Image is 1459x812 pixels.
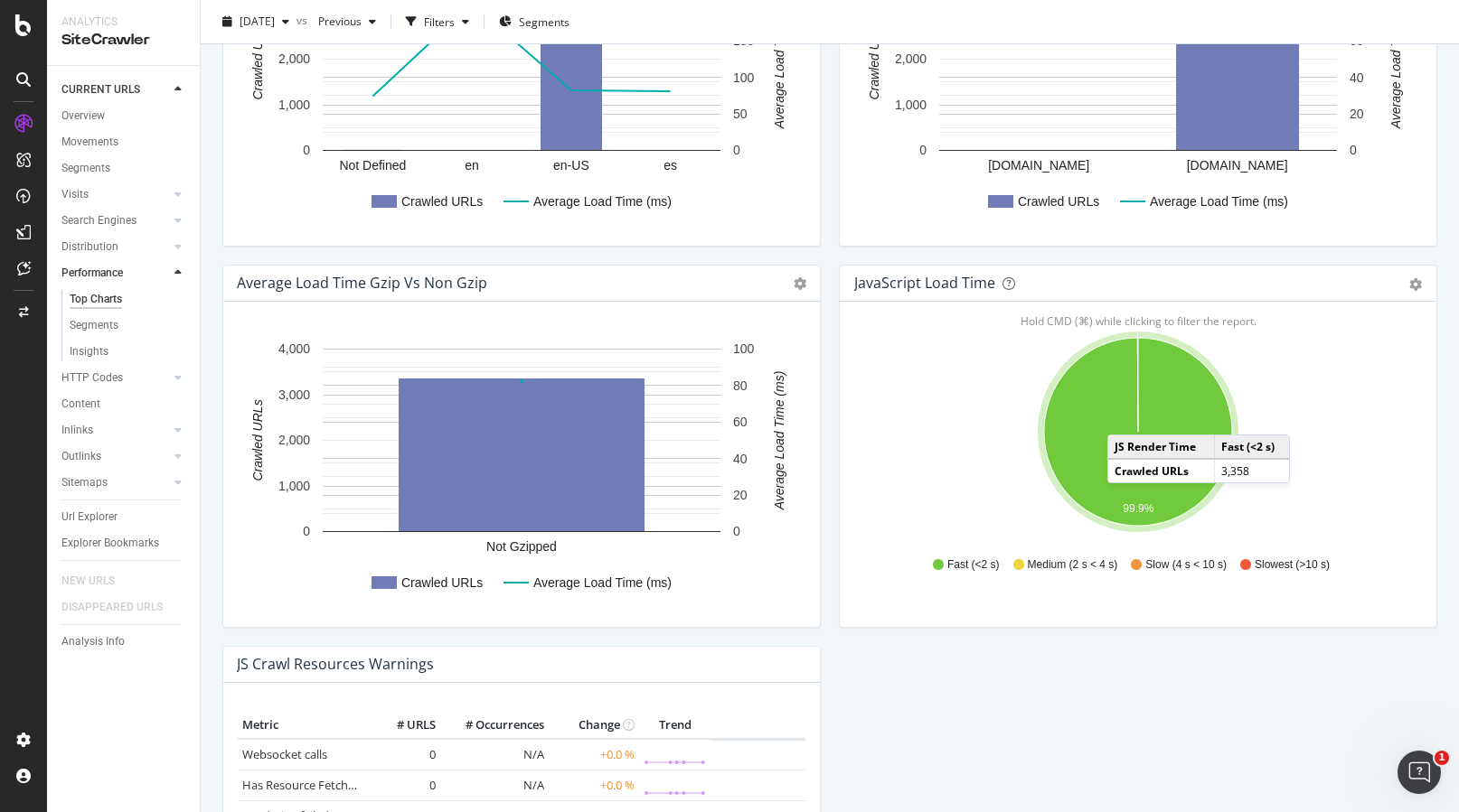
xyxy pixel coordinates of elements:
td: Crawled URLs [1108,459,1214,482]
h4: JS Crawl Resources Warnings [237,652,434,677]
text: Crawled URLs [1018,194,1099,209]
button: Segments [492,7,577,36]
div: Segments [70,316,118,335]
div: Top Charts [70,290,122,309]
div: Insights [70,342,108,361]
div: JavaScript Load Time [854,274,995,292]
a: Distribution [61,238,169,257]
text: 1,000 [278,479,310,493]
a: Top Charts [70,290,187,309]
svg: A chart. [854,331,1422,540]
td: Fast (<2 s) [1214,435,1289,459]
td: +0.0 % [549,770,639,800]
a: Websocket calls [242,746,327,762]
text: Average Load Time (ms) [1150,194,1288,209]
text: 20 [733,488,748,502]
a: Visits [61,185,169,204]
text: Crawled URLs [250,18,265,99]
text: 0 [303,143,310,157]
a: Outlinks [61,447,169,466]
text: [DOMAIN_NAME] [988,158,1089,173]
text: 4,000 [278,341,310,356]
div: Movements [61,133,118,152]
a: Url Explorer [61,508,187,527]
div: Explorer Bookmarks [61,534,159,553]
text: 2,000 [278,51,310,66]
div: Performance [61,264,123,283]
a: Performance [61,264,169,283]
a: Insights [70,342,187,361]
text: 50 [733,107,748,121]
a: Content [61,395,187,414]
div: Overview [61,107,105,126]
text: 40 [733,452,748,466]
div: Analytics [61,14,185,30]
text: 1,000 [895,98,927,112]
text: Average Load Time (ms) [533,575,672,590]
div: Analysis Info [61,632,125,651]
text: 0 [919,143,927,157]
a: HTTP Codes [61,369,169,387]
a: Explorer Bookmarks [61,534,187,553]
th: # URLS [368,712,440,739]
text: 80 [733,378,748,393]
span: Segments [519,14,569,29]
span: Previous [311,14,362,29]
text: 40 [1350,70,1364,85]
span: Medium (2 s < 4 s) [1028,557,1118,573]
div: Search Engines [61,211,136,230]
a: Segments [70,316,187,335]
text: Average Load Time (ms) [772,371,786,511]
div: Visits [61,185,89,204]
text: 99.9% [1123,502,1153,515]
text: 100 [733,70,755,85]
a: Inlinks [61,421,169,440]
text: Not Gzipped [486,539,557,554]
div: SiteCrawler [61,30,185,51]
td: 3,358 [1214,459,1289,482]
a: DISAPPEARED URLS [61,598,181,617]
text: 1,000 [278,98,310,112]
text: 0 [1350,143,1357,157]
div: DISAPPEARED URLS [61,598,163,617]
text: Crawled URLs [250,399,265,481]
a: NEW URLS [61,572,133,591]
div: Content [61,395,100,414]
div: Distribution [61,238,118,257]
div: CURRENT URLS [61,80,140,99]
a: Movements [61,133,187,152]
text: 60 [733,415,748,429]
div: Url Explorer [61,508,118,527]
div: NEW URLS [61,572,115,591]
div: Inlinks [61,421,93,440]
button: Filters [399,7,476,36]
h4: Average Load Time Gzip vs Non Gzip [237,271,487,295]
div: Segments [61,159,110,178]
text: Average Load Time (ms) [533,194,672,209]
text: en [465,158,479,173]
span: Slowest (>10 s) [1255,557,1330,573]
iframe: Intercom live chat [1398,751,1441,794]
button: Previous [311,7,383,36]
td: N/A [440,739,549,770]
text: 2,000 [278,433,310,447]
a: CURRENT URLS [61,80,169,99]
text: es [664,158,677,173]
text: 100 [733,341,755,356]
span: 1 [1435,751,1449,765]
text: Crawled URLs [867,18,881,99]
td: 0 [368,739,440,770]
text: 60 [1350,33,1364,48]
th: Change [549,712,639,739]
div: Outlinks [61,447,101,466]
text: 0 [303,524,310,538]
span: Slow (4 s < 10 s) [1145,557,1227,573]
text: 20 [1350,107,1364,121]
div: Filters [424,14,455,29]
td: +0.0 % [549,739,639,770]
th: # Occurrences [440,712,549,739]
a: Segments [61,159,187,178]
td: N/A [440,770,549,800]
svg: A chart. [238,331,805,612]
